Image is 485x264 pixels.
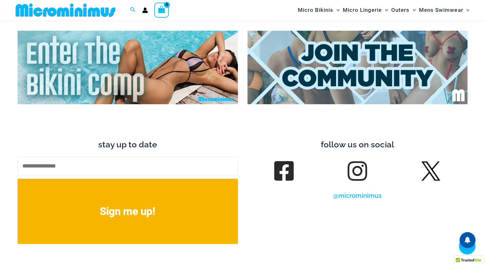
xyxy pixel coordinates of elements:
[390,2,417,18] a: OutersMenu ToggleMenu Toggle
[298,2,333,18] span: Micro Bikinis
[142,7,148,13] a: Account icon link
[333,192,382,199] a: @microminimus
[417,2,471,18] a: Mens SwimwearMenu ToggleMenu Toggle
[409,2,416,18] span: Menu Toggle
[247,31,468,104] img: Join Community 2
[154,3,169,17] a: View Shopping Cart, empty
[463,2,469,18] span: Menu Toggle
[421,161,440,181] img: Twitter X Logo 42562
[333,2,340,18] span: Menu Toggle
[382,2,388,18] span: Menu Toggle
[13,3,118,17] img: MM SHOP LOGO FLAT
[349,162,366,180] a: Follow us on Instagram
[341,2,390,18] a: Micro LingerieMenu ToggleMenu Toggle
[18,31,238,104] img: Enter Bikini Comp
[275,162,293,180] a: follow us on Facebook
[391,2,409,18] span: Outers
[18,139,238,150] h3: stay up to date
[296,2,341,18] a: Micro BikinisMenu ToggleMenu Toggle
[130,6,136,14] a: Search icon link
[343,2,382,18] span: Micro Lingerie
[247,139,468,150] h3: follow us on social
[18,179,238,244] button: Sign me up!
[419,2,463,18] span: Mens Swimwear
[295,1,472,19] nav: Site Navigation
